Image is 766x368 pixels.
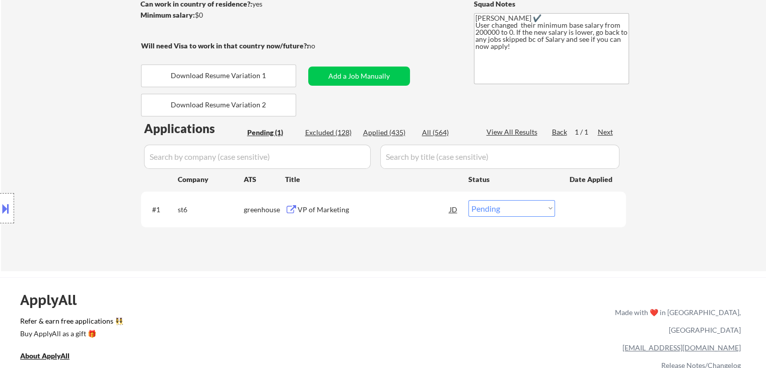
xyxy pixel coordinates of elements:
div: Date Applied [570,174,614,185]
div: JD [449,200,459,218]
div: Made with ❤️ in [GEOGRAPHIC_DATA], [GEOGRAPHIC_DATA] [611,303,741,339]
input: Search by title (case sensitive) [380,145,619,169]
strong: Will need Visa to work in that country now/future?: [141,41,309,50]
u: About ApplyAll [20,351,69,360]
div: st6 [178,205,244,215]
div: All (564) [422,128,472,138]
div: Applications [144,122,244,135]
button: Download Resume Variation 2 [141,94,296,116]
div: Status [468,170,555,188]
div: Company [178,174,244,185]
div: Excluded (128) [305,128,356,138]
div: Pending (1) [247,128,298,138]
div: Applied (435) [363,128,413,138]
div: greenhouse [244,205,285,215]
div: $0 [141,10,308,20]
a: Refer & earn free applications 👯‍♀️ [20,318,404,328]
div: Next [598,127,614,137]
button: Download Resume Variation 1 [141,65,296,87]
div: ATS [244,174,285,185]
a: [EMAIL_ADDRESS][DOMAIN_NAME] [622,343,741,352]
div: VP of Marketing [298,205,450,215]
a: About ApplyAll [20,350,84,363]
div: View All Results [486,127,540,137]
div: no [307,41,336,51]
input: Search by company (case sensitive) [144,145,371,169]
button: Add a Job Manually [308,67,410,86]
div: Title [285,174,459,185]
div: Back [552,127,568,137]
div: 1 / 1 [575,127,598,137]
strong: Minimum salary: [141,11,195,19]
